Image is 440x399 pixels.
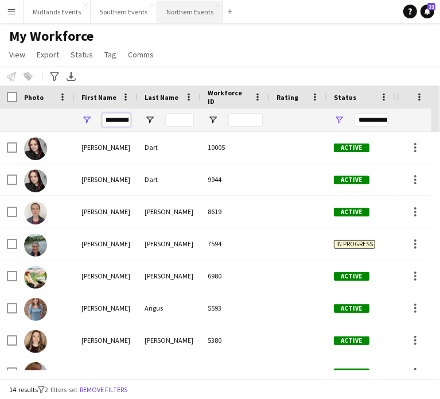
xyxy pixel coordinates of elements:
img: Catherine Smith [24,330,47,353]
span: Tag [104,49,116,60]
img: Catherine Garrett [24,362,47,385]
div: [PERSON_NAME] [138,228,201,259]
img: Catherine Hartley [24,266,47,289]
a: Comms [123,47,158,62]
div: [PERSON_NAME] [75,260,138,292]
div: [PERSON_NAME] [75,196,138,227]
div: [PERSON_NAME] [138,260,201,292]
button: Open Filter Menu [81,115,92,125]
button: Remove filters [77,383,130,396]
span: Active [334,272,369,281]
span: Last Name [145,93,178,102]
button: Northern Events [157,1,223,23]
span: Active [334,336,369,345]
span: 2 filters set [45,385,77,394]
div: [PERSON_NAME] [75,228,138,259]
div: 6980 [201,260,270,292]
span: Photo [24,93,44,102]
input: Last Name Filter Input [165,113,194,127]
app-action-btn: Export XLSX [64,69,78,83]
app-action-btn: Advanced filters [48,69,61,83]
div: [PERSON_NAME] [138,196,201,227]
div: [PERSON_NAME] [75,164,138,195]
span: Workforce ID [208,88,249,106]
button: Open Filter Menu [334,115,344,125]
img: Catherine Dowdy [24,202,47,224]
div: 9944 [201,164,270,195]
button: Open Filter Menu [145,115,155,125]
button: Open Filter Menu [208,115,218,125]
img: Catherine Dart [24,137,47,160]
div: 4109 [201,357,270,388]
div: 5380 [201,324,270,356]
input: Workforce ID Filter Input [228,113,263,127]
div: [PERSON_NAME] [138,324,201,356]
span: In progress [334,240,375,249]
img: Catherine O [24,234,47,257]
a: View [5,47,30,62]
div: Dart [138,131,201,163]
div: 5593 [201,292,270,324]
div: 10005 [201,131,270,163]
div: [PERSON_NAME] [75,357,138,388]
input: First Name Filter Input [102,113,131,127]
span: Active [334,144,369,152]
span: Active [334,208,369,216]
div: [PERSON_NAME] [138,357,201,388]
button: Midlands Events [24,1,91,23]
button: Southern Events [91,1,157,23]
span: First Name [81,93,116,102]
div: Angus [138,292,201,324]
div: [PERSON_NAME] [75,292,138,324]
span: Rating [277,93,298,102]
a: Export [32,47,64,62]
span: Active [334,176,369,184]
span: My Workforce [9,28,94,45]
div: 8619 [201,196,270,227]
div: [PERSON_NAME] [75,131,138,163]
div: 7594 [201,228,270,259]
span: View [9,49,25,60]
span: Comms [128,49,154,60]
div: Dart [138,164,201,195]
a: Tag [100,47,121,62]
div: [PERSON_NAME] [75,324,138,356]
a: 21 [420,5,434,18]
span: Export [37,49,59,60]
img: Catherine Dart [24,169,47,192]
span: Status [71,49,93,60]
span: Active [334,369,369,377]
span: 21 [427,3,435,10]
span: Active [334,304,369,313]
a: Status [66,47,98,62]
img: Catherine Angus [24,298,47,321]
span: Status [334,93,356,102]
